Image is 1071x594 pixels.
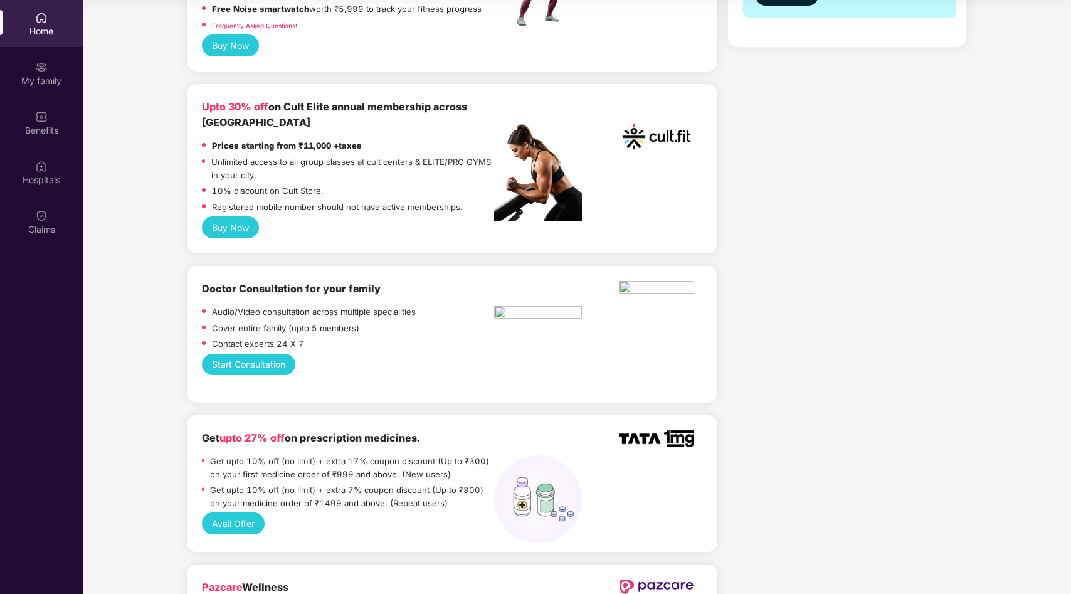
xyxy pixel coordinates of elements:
[212,3,482,16] p: worth ₹5,999 to track your fitness progress
[212,184,324,198] p: 10% discount on Cult Store.
[35,61,48,73] img: svg+xml;base64,PHN2ZyB3aWR0aD0iMjAiIGhlaWdodD0iMjAiIHZpZXdCb3g9IjAgMCAyMCAyMCIgZmlsbD0ibm9uZSIgeG...
[202,282,381,295] b: Doctor Consultation for your family
[202,432,419,444] b: Get on prescription medicines.
[212,322,359,335] p: Cover entire family (upto 5 members)
[210,484,493,509] p: Get upto 10% off (no limit) + extra 7% coupon discount (Up to ₹300) on your medicine order of ₹14...
[35,11,48,24] img: svg+xml;base64,PHN2ZyBpZD0iSG9tZSIgeG1sbnM9Imh0dHA6Ly93d3cudzMub3JnLzIwMDAvc3ZnIiB3aWR0aD0iMjAiIG...
[494,124,582,221] img: pc2.png
[212,22,297,29] a: Frequently Asked Questions!
[35,209,48,222] img: svg+xml;base64,PHN2ZyBpZD0iQ2xhaW0iIHhtbG5zPSJodHRwOi8vd3d3LnczLm9yZy8yMDAwL3N2ZyIgd2lkdGg9IjIwIi...
[619,430,694,447] img: TATA_1mg_Logo.png
[219,432,285,444] span: upto 27% off
[35,110,48,123] img: svg+xml;base64,PHN2ZyBpZD0iQmVuZWZpdHMiIHhtbG5zPSJodHRwOi8vd3d3LnczLm9yZy8yMDAwL3N2ZyIgd2lkdGg9Ij...
[202,354,295,375] button: Start Consultation
[619,281,694,297] img: ekin.png
[212,305,416,319] p: Audio/Video consultation across multiple specialities
[202,512,265,534] button: Avail Offer
[211,156,494,181] p: Unlimited access to all group classes at cult centers & ELITE/PRO GYMS in your city.
[202,34,259,56] button: Buy Now
[212,201,463,214] p: Registered mobile number should not have active memberships.
[212,141,362,151] strong: Prices starting from ₹11,000 +taxes
[619,580,694,594] img: newPazcareLogo.svg
[210,455,493,480] p: Get upto 10% off (no limit) + extra 17% coupon discount (Up to ₹300) on your first medicine order...
[202,100,467,129] b: on Cult Elite annual membership across [GEOGRAPHIC_DATA]
[494,306,582,322] img: hcp.png
[212,4,309,14] strong: Free Noise smartwatch
[202,581,288,593] b: Wellness
[494,455,582,543] img: medicines%20(1).png
[202,100,268,113] b: Upto 30% off
[202,216,259,238] button: Buy Now
[202,581,242,593] span: Pazcare
[212,337,304,351] p: Contact experts 24 X 7
[35,160,48,172] img: svg+xml;base64,PHN2ZyBpZD0iSG9zcGl0YWxzIiB4bWxucz0iaHR0cDovL3d3dy53My5vcmcvMjAwMC9zdmciIHdpZHRoPS...
[619,99,694,174] img: cult.png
